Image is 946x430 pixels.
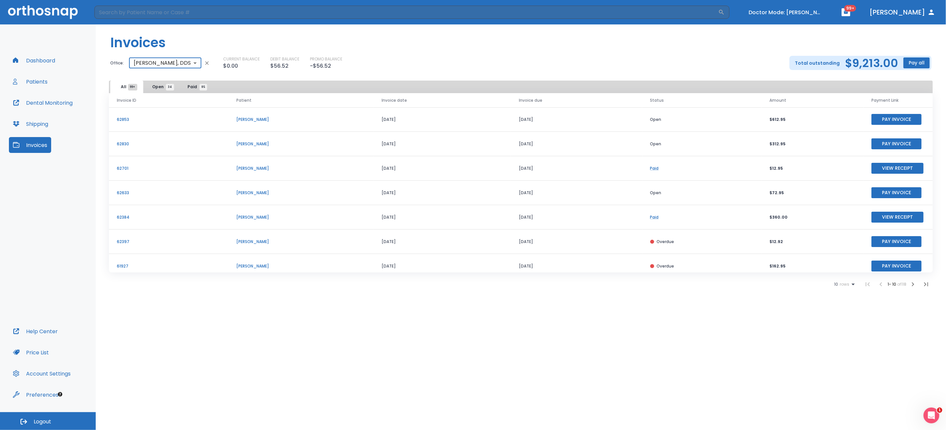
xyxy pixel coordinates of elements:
[650,97,664,103] span: Status
[871,214,924,220] a: View Receipt
[519,97,542,103] span: Invoice due
[236,117,366,123] p: [PERSON_NAME]
[924,408,939,423] iframe: Intercom live chat
[642,181,762,205] td: Open
[9,387,62,403] button: Preferences
[117,117,220,123] p: 62853
[871,238,922,244] a: Pay Invoice
[270,56,299,62] p: DEBIT BALANCE
[657,263,674,269] p: Overdue
[9,366,75,381] button: Account Settings
[121,84,133,90] span: All
[166,84,174,90] span: 34
[236,263,366,269] p: [PERSON_NAME]
[236,97,252,103] span: Patient
[867,6,938,18] button: [PERSON_NAME]
[871,187,922,198] button: Pay Invoice
[57,391,63,397] div: Tooltip anchor
[871,114,922,125] button: Pay Invoice
[871,163,924,174] button: View Receipt
[511,156,642,181] td: [DATE]
[117,239,220,245] p: 62397
[834,282,838,287] span: 10
[188,84,203,90] span: Paid
[511,107,642,132] td: [DATE]
[770,214,856,220] p: $360.00
[871,261,922,271] button: Pay Invoice
[236,141,366,147] p: [PERSON_NAME]
[117,263,220,269] p: 61927
[199,84,207,90] span: 85
[9,74,51,90] button: Patients
[374,181,511,205] td: [DATE]
[9,344,53,360] button: Price List
[9,323,62,339] button: Help Center
[236,239,366,245] p: [PERSON_NAME]
[511,205,642,230] td: [DATE]
[770,263,856,269] p: $162.95
[374,254,511,278] td: [DATE]
[110,81,213,93] div: tabs
[844,5,856,12] span: 99+
[117,141,220,147] p: 62830
[871,212,924,223] button: View Receipt
[374,107,511,132] td: [DATE]
[770,190,856,196] p: $72.95
[236,190,366,196] p: [PERSON_NAME]
[511,230,642,254] td: [DATE]
[642,132,762,156] td: Open
[310,56,342,62] p: PROMO BALANCE
[223,62,238,70] p: $0.00
[374,156,511,181] td: [DATE]
[871,116,922,122] a: Pay Invoice
[937,408,942,413] span: 1
[270,62,288,70] p: $56.52
[770,117,856,123] p: $612.95
[871,97,898,103] span: Payment Link
[871,263,922,269] a: Pay Invoice
[110,60,124,66] p: Office:
[770,165,856,171] p: $12.95
[511,254,642,278] td: [DATE]
[642,107,762,132] td: Open
[511,132,642,156] td: [DATE]
[871,141,922,146] a: Pay Invoice
[8,5,78,19] img: Orthosnap
[650,165,659,171] a: Paid
[838,282,849,287] span: rows
[152,84,170,90] span: Open
[746,7,825,18] button: Doctor Mode: [PERSON_NAME]
[9,137,51,153] button: Invoices
[9,95,77,111] button: Dental Monitoring
[888,281,897,287] span: 1 - 10
[9,116,52,132] button: Shipping
[845,58,898,68] h2: $9,213.00
[374,132,511,156] td: [DATE]
[117,214,220,220] p: 62384
[871,190,922,195] a: Pay Invoice
[110,33,166,53] h1: Invoices
[382,97,407,103] span: Invoice date
[117,190,220,196] p: 62633
[770,239,856,245] p: $12.92
[871,236,922,247] button: Pay Invoice
[117,165,220,171] p: 62701
[34,418,51,425] span: Logout
[511,181,642,205] td: [DATE]
[650,214,659,220] a: Paid
[236,165,366,171] p: [PERSON_NAME]
[94,6,718,19] input: Search by Patient Name or Case #
[374,205,511,230] td: [DATE]
[374,230,511,254] td: [DATE]
[9,53,59,68] button: Dashboard
[310,62,331,70] p: -$56.52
